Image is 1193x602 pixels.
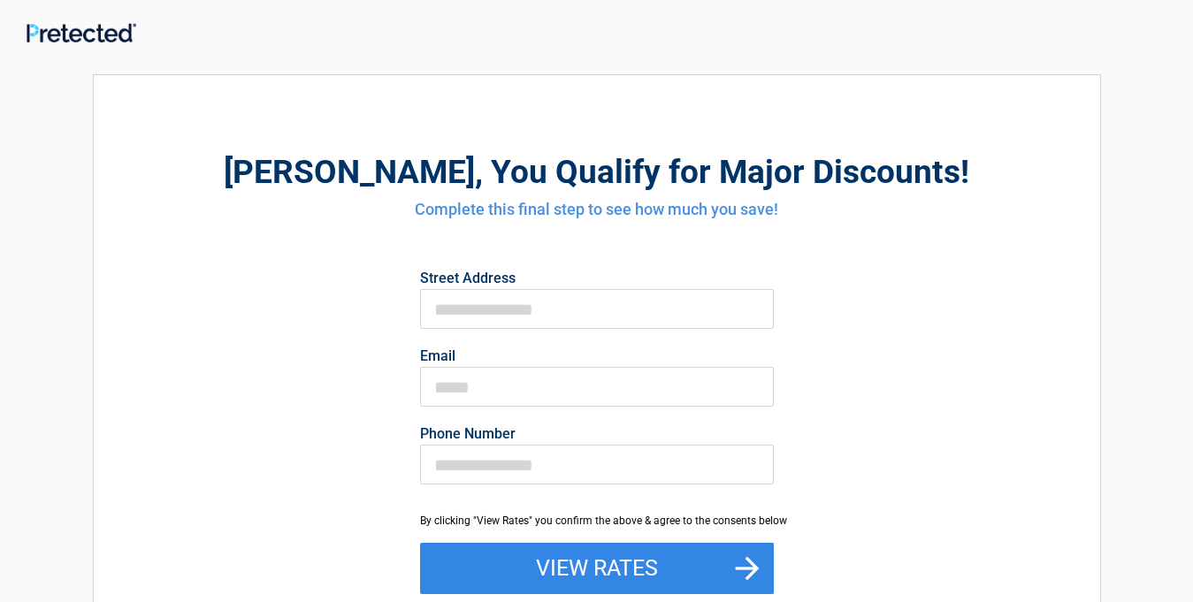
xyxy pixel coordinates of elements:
h4: Complete this final step to see how much you save! [191,198,1003,221]
div: By clicking "View Rates" you confirm the above & agree to the consents below [420,513,774,529]
img: Main Logo [27,23,136,42]
label: Email [420,349,774,363]
h2: , You Qualify for Major Discounts! [191,150,1003,194]
label: Phone Number [420,427,774,441]
button: View Rates [420,543,774,594]
label: Street Address [420,271,774,286]
span: [PERSON_NAME] [224,153,475,191]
